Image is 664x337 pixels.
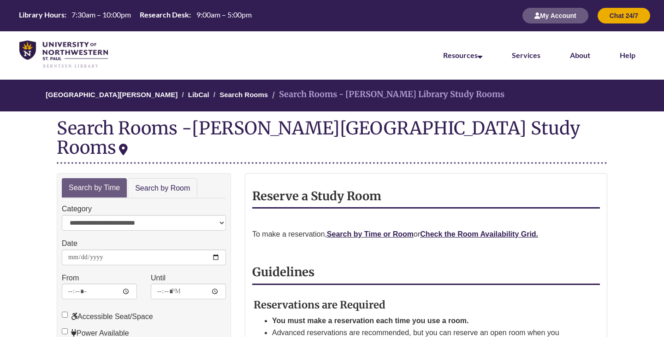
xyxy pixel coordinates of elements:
strong: Guidelines [252,265,314,279]
a: Resources [443,51,482,59]
a: LibCal [188,91,209,99]
a: Search by Room [128,178,197,199]
input: Power Available [62,328,68,334]
button: My Account [522,8,588,23]
a: My Account [522,12,588,19]
img: UNWSP Library Logo [19,41,108,69]
li: Search Rooms - [PERSON_NAME] Library Study Rooms [270,88,504,101]
a: Search Rooms [219,91,268,99]
strong: You must make a reservation each time you use a room. [272,317,469,325]
a: Search by Time [62,178,127,198]
a: Search by Time or Room [327,230,414,238]
input: Accessible Seat/Space [62,312,68,318]
label: Until [151,272,166,284]
a: Chat 24/7 [598,12,650,19]
a: Services [512,51,540,59]
a: About [570,51,590,59]
div: [PERSON_NAME][GEOGRAPHIC_DATA] Study Rooms [57,117,580,158]
a: Help [620,51,635,59]
div: Search Rooms - [57,118,607,163]
button: Chat 24/7 [598,8,650,23]
label: From [62,272,79,284]
nav: Breadcrumb [57,80,607,111]
span: 9:00am – 5:00pm [196,10,252,19]
a: Check the Room Availability Grid. [420,230,538,238]
strong: Reserve a Study Room [252,189,381,203]
th: Research Desk: [136,10,192,20]
table: Hours Today [15,10,255,21]
label: Date [62,238,77,250]
a: Hours Today [15,10,255,22]
p: To make a reservation, or [252,228,600,240]
a: [GEOGRAPHIC_DATA][PERSON_NAME] [46,91,178,99]
span: 7:30am – 10:00pm [71,10,131,19]
label: Accessible Seat/Space [62,311,153,323]
th: Library Hours: [15,10,68,20]
label: Category [62,203,92,215]
strong: Reservations are Required [254,298,385,311]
